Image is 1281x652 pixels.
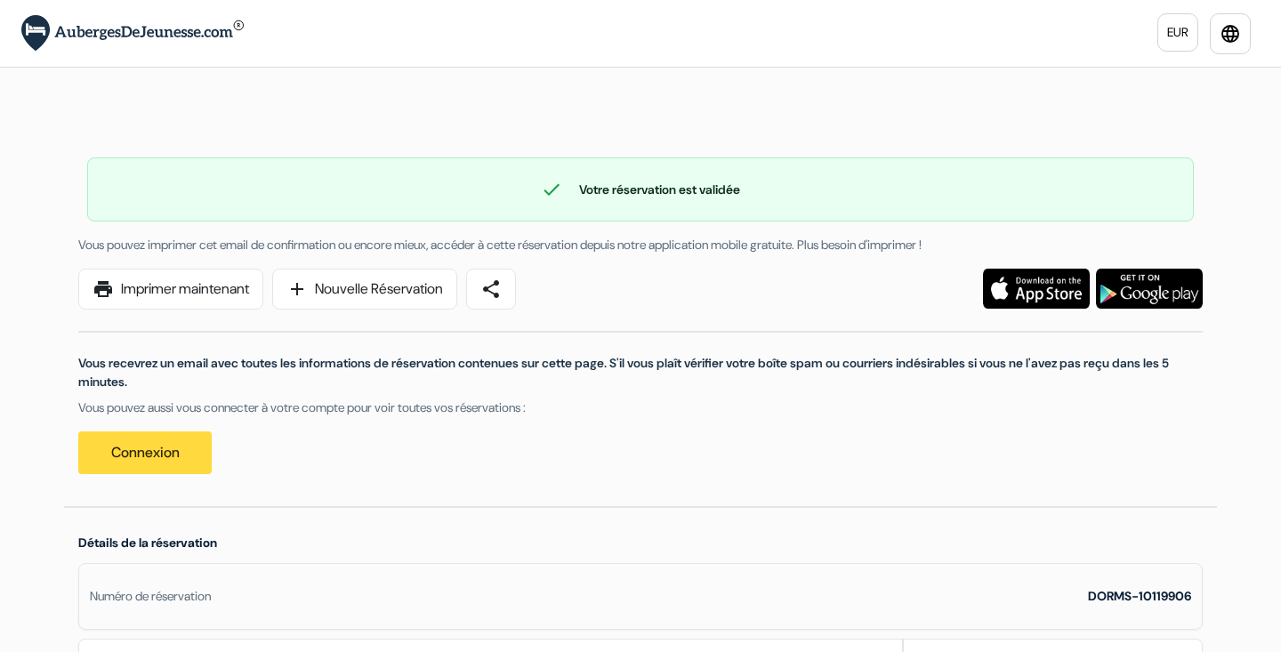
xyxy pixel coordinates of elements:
i: language [1220,23,1241,44]
a: share [466,269,516,310]
strong: DORMS-10119906 [1088,588,1191,604]
a: printImprimer maintenant [78,269,263,310]
span: add [286,278,308,300]
div: Votre réservation est validée [88,179,1193,200]
img: Téléchargez l'application gratuite [1096,269,1203,309]
p: Vous pouvez aussi vous connecter à votre compte pour voir toutes vos réservations : [78,398,1203,417]
img: AubergesDeJeunesse.com [21,15,244,52]
span: check [541,179,562,200]
span: share [480,278,502,300]
div: Numéro de réservation [90,587,211,606]
span: Vous pouvez imprimer cet email de confirmation ou encore mieux, accéder à cette réservation depui... [78,237,922,253]
a: EUR [1157,13,1198,52]
span: print [93,278,114,300]
p: Vous recevrez un email avec toutes les informations de réservation contenues sur cette page. S'il... [78,354,1203,391]
img: Téléchargez l'application gratuite [983,269,1090,309]
span: Détails de la réservation [78,535,217,551]
a: Connexion [78,431,212,474]
a: addNouvelle Réservation [272,269,457,310]
a: language [1210,13,1251,54]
